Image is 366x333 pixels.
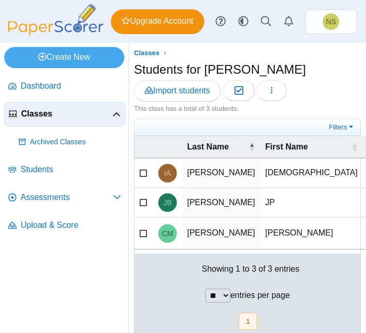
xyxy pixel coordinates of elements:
td: [DEMOGRAPHIC_DATA] [260,158,363,188]
span: Assessments [21,192,113,203]
a: Alerts [277,10,300,33]
td: [PERSON_NAME] [182,158,260,188]
span: Dashboard [21,80,121,92]
div: Showing 1 to 3 of 3 entries [135,254,360,285]
button: 1 [239,313,257,330]
span: Students [21,164,121,175]
span: Isaiah Anderson [164,170,171,177]
nav: pagination [141,313,354,330]
span: Upgrade Account [122,15,193,27]
a: Assessments [4,186,125,210]
td: [PERSON_NAME] [182,218,260,249]
a: Classes [4,102,125,127]
span: Last Name : Activate to invert sorting [249,142,255,152]
span: First Name : Activate to sort [352,142,358,152]
span: Nathan Smith [323,13,339,30]
td: [PERSON_NAME] [260,218,363,249]
span: Classes [21,108,112,120]
td: [PERSON_NAME] [182,188,260,218]
span: First Name [265,141,350,153]
span: Last Name [187,141,247,153]
span: Nathan Smith [326,18,336,25]
img: PaperScorer [4,4,107,36]
a: Upgrade Account [111,9,204,34]
span: Upload & Score [21,220,121,231]
a: PaperScorer [4,28,107,37]
td: JP [260,188,363,218]
a: Students [4,158,125,182]
label: entries per page [230,291,290,299]
a: Import students [134,80,221,101]
a: Dashboard [4,74,125,99]
div: This class has a total of 3 students. [134,104,361,113]
a: Nathan Smith [305,9,357,34]
span: Classes [134,49,159,57]
a: Filters [326,122,358,132]
a: Classes [131,47,162,60]
span: Archived Classes [30,137,121,147]
span: Christopher Montes [162,230,173,237]
span: JP Boggs [163,199,172,206]
a: Archived Classes [14,130,125,155]
span: Import students [145,86,210,95]
a: Create New [4,47,124,68]
a: Upload & Score [4,213,125,238]
h1: Students for [PERSON_NAME] [134,61,306,78]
